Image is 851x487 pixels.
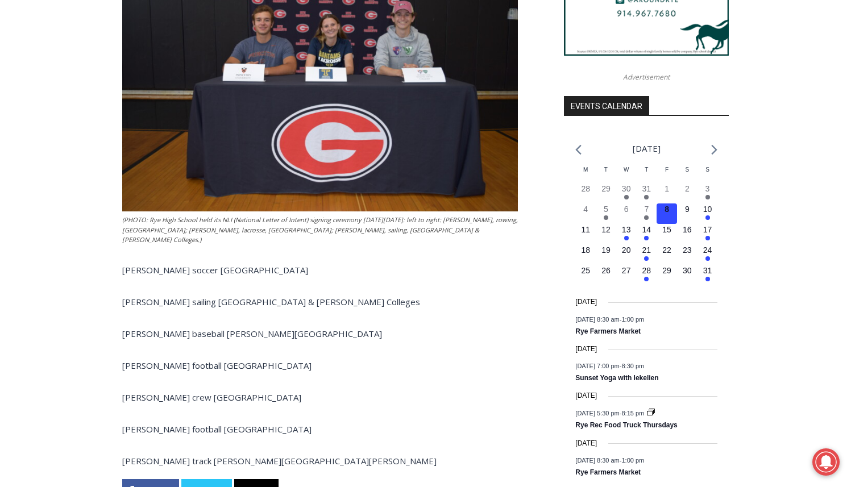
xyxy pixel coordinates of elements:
button: 15 [657,224,677,244]
time: 7 [644,205,649,214]
button: 14 Has events [637,224,657,244]
em: Has events [644,236,649,240]
time: 12 [601,225,611,234]
time: 20 [622,245,631,255]
time: 30 [683,266,692,275]
time: 29 [601,184,611,193]
button: 2 [677,183,698,203]
time: 1 [665,184,669,193]
time: 17 [703,225,712,234]
button: 13 Has events [616,224,637,244]
em: Has events [705,195,710,199]
button: 16 [677,224,698,244]
time: 26 [601,266,611,275]
div: Monday [575,165,596,183]
time: 9 [685,205,690,214]
span: W [624,167,629,173]
button: 1 [657,183,677,203]
time: 30 [622,184,631,193]
button: 8 [657,203,677,224]
a: Next month [711,144,717,155]
button: 17 Has events [698,224,718,244]
em: Has events [644,256,649,261]
button: 18 [575,244,596,265]
button: 31 Has events [637,183,657,203]
h4: Book [PERSON_NAME]'s Good Humor for Your Event [346,12,396,44]
time: 11 [581,225,590,234]
time: 15 [662,225,671,234]
time: [DATE] [575,297,597,307]
span: [DATE] 8:30 am [575,456,619,463]
p: [PERSON_NAME] sailing [GEOGRAPHIC_DATA] & [PERSON_NAME] Colleges [122,295,534,309]
button: 22 [657,244,677,265]
span: T [645,167,648,173]
a: Open Tues. - Sun. [PHONE_NUMBER] [1,114,114,141]
em: Has events [705,215,710,220]
button: 29 [657,265,677,285]
time: 14 [642,225,651,234]
a: Previous month [575,144,582,155]
time: 4 [583,205,588,214]
time: 2 [685,184,690,193]
time: 24 [703,245,712,255]
div: Tuesday [596,165,616,183]
time: 6 [624,205,629,214]
span: Advertisement [612,72,681,82]
div: Thursday [637,165,657,183]
span: M [583,167,588,173]
time: 21 [642,245,651,255]
span: S [705,167,709,173]
em: Has events [644,195,649,199]
span: 1:00 pm [621,315,644,322]
button: 21 Has events [637,244,657,265]
time: - [575,363,644,369]
button: 28 Has events [637,265,657,285]
time: 28 [581,184,590,193]
div: Sunday [698,165,718,183]
em: Has events [624,236,629,240]
time: [DATE] [575,344,597,355]
a: Rye Farmers Market [575,468,641,477]
span: [DATE] 5:30 pm [575,409,619,416]
button: 24 Has events [698,244,718,265]
h2: Events Calendar [564,96,649,115]
span: Open Tues. - Sun. [PHONE_NUMBER] [3,117,111,160]
time: 10 [703,205,712,214]
time: 8 [665,205,669,214]
em: Has events [705,277,710,281]
em: Has events [705,256,710,261]
time: [DATE] [575,390,597,401]
time: 22 [662,245,671,255]
img: s_800_d653096d-cda9-4b24-94f4-9ae0c7afa054.jpeg [275,1,343,52]
a: Intern @ [DOMAIN_NAME] [273,110,551,141]
button: 31 Has events [698,265,718,285]
button: 10 Has events [698,203,718,224]
em: Has events [644,215,649,220]
p: [PERSON_NAME] baseball [PERSON_NAME][GEOGRAPHIC_DATA] [122,327,534,340]
time: - [575,456,644,463]
a: Book [PERSON_NAME]'s Good Humor for Your Event [338,3,410,52]
time: 23 [683,245,692,255]
span: 1:00 pm [621,456,644,463]
em: Has events [705,236,710,240]
span: S [685,167,689,173]
li: [DATE] [633,141,661,156]
time: 3 [705,184,710,193]
button: 7 Has events [637,203,657,224]
em: Has events [644,277,649,281]
time: 13 [622,225,631,234]
button: 30 Has events [616,183,637,203]
button: 3 Has events [698,183,718,203]
time: 31 [642,184,651,193]
span: Intern @ [DOMAIN_NAME] [297,113,527,139]
span: T [604,167,608,173]
time: 28 [642,266,651,275]
button: 27 [616,265,637,285]
time: 16 [683,225,692,234]
p: [PERSON_NAME] crew [GEOGRAPHIC_DATA] [122,390,534,404]
button: 23 [677,244,698,265]
button: 20 [616,244,637,265]
time: 29 [662,266,671,275]
div: "I learned about the history of a place I’d honestly never considered even as a resident of [GEOG... [287,1,537,110]
time: [DATE] [575,438,597,449]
